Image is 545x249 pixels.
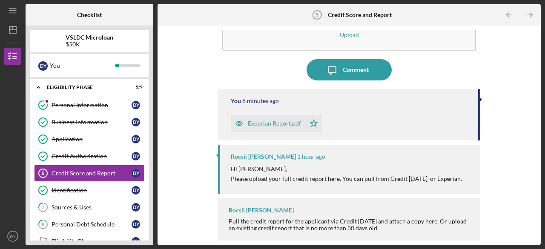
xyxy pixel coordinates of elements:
[77,11,102,18] b: Checklist
[52,102,132,109] div: Personal Information
[231,153,296,160] div: Rocsii [PERSON_NAME]
[132,101,140,109] div: D Y
[231,115,322,132] button: Experian Report.pdf
[242,97,279,104] time: 2025-09-15 16:19
[297,153,325,160] time: 2025-09-15 15:18
[127,85,143,90] div: 5 / 9
[34,199,145,216] a: 7Sources & UsesDY
[229,207,294,214] div: Rocsii [PERSON_NAME]
[231,174,462,183] p: Please upload your full credit report here. You can pull from Credit [DATE] or Experian.
[328,11,392,18] b: Credit Score and Report
[52,238,132,245] div: Eligibility Phase
[34,182,145,199] a: IdentificationDY
[10,234,16,239] text: DY
[132,237,140,246] div: D Y
[340,31,359,38] div: Upload
[307,59,392,80] button: Comment
[52,170,132,177] div: Credit Score and Report
[132,203,140,212] div: D Y
[42,171,44,176] tspan: 5
[34,148,145,165] a: Credit AuthorizationDY
[38,61,48,71] div: D Y
[132,152,140,160] div: D Y
[52,136,132,143] div: Application
[52,119,132,126] div: Business Information
[52,221,132,228] div: Personal Debt Schedule
[52,204,132,211] div: Sources & Uses
[132,135,140,143] div: D Y
[316,12,318,17] tspan: 5
[132,118,140,126] div: D Y
[34,131,145,148] a: ApplicationDY
[34,97,145,114] a: Personal InformationDY
[52,153,132,160] div: Credit Authorization
[343,59,369,80] div: Comment
[132,169,140,177] div: D Y
[132,220,140,229] div: D Y
[231,164,462,174] p: Hi [PERSON_NAME],
[52,187,132,194] div: Identification
[132,186,140,195] div: D Y
[248,120,301,127] div: Experian Report.pdf
[42,205,45,210] tspan: 7
[34,165,145,182] a: 5Credit Score and ReportDY
[231,97,241,104] div: You
[47,85,121,90] div: Eligibility Phase
[34,216,145,233] a: 8Personal Debt ScheduleDY
[34,114,145,131] a: Business InformationDY
[4,228,21,245] button: DY
[66,34,113,41] b: VSLDC Microloan
[42,222,44,227] tspan: 8
[50,58,115,73] div: You
[229,218,472,232] div: Pull the credit report for the applicant via Credit [DATE] and attach a copy here. Or upload an e...
[66,41,113,48] div: $50K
